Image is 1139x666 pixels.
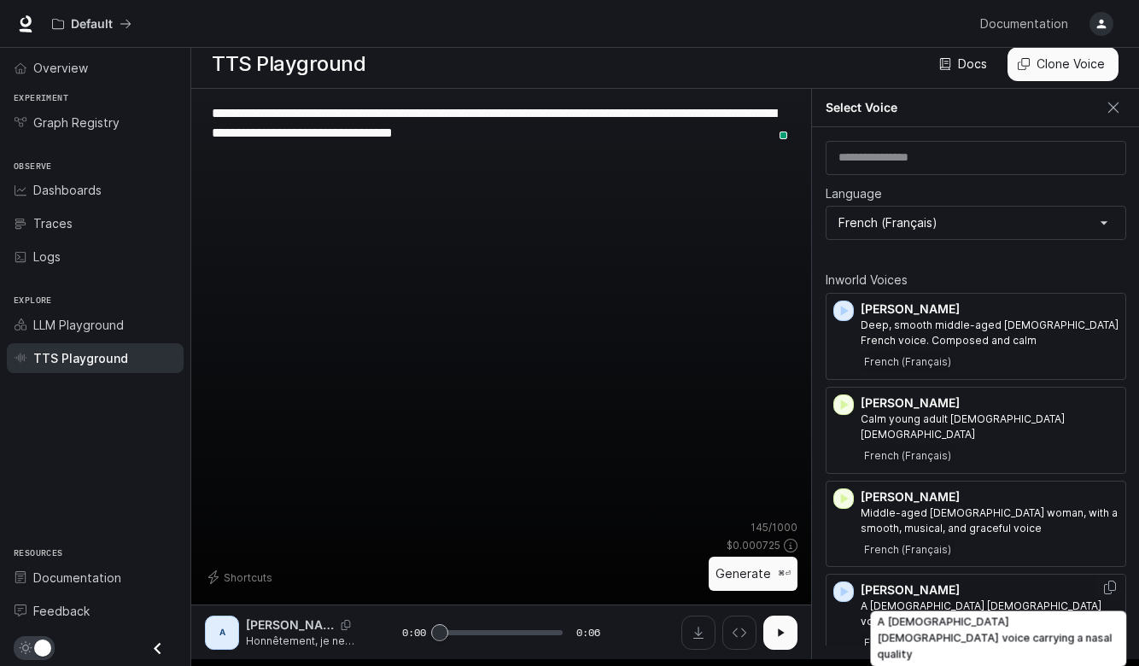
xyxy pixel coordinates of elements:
[33,181,102,199] span: Dashboards
[7,53,184,83] a: Overview
[33,569,121,587] span: Documentation
[973,7,1078,41] a: Documentation
[861,412,1119,442] p: Calm young adult French male
[826,274,1126,286] p: Inworld Voices
[71,17,113,32] p: Default
[33,248,61,266] span: Logs
[980,14,1068,35] span: Documentation
[33,114,120,131] span: Graph Registry
[7,343,184,373] a: TTS Playground
[402,624,426,641] span: 0:00
[861,540,955,560] span: French (Français)
[861,633,955,653] span: French (Français)
[936,47,994,81] a: Docs
[7,242,184,272] a: Logs
[7,310,184,340] a: LLM Playground
[205,564,279,591] button: Shortcuts
[826,188,882,200] p: Language
[1008,47,1119,81] button: Clone Voice
[33,349,128,367] span: TTS Playground
[827,207,1125,239] div: French (Français)
[44,7,139,41] button: All workspaces
[576,624,600,641] span: 0:06
[861,352,955,372] span: French (Français)
[33,59,88,77] span: Overview
[212,47,365,81] h1: TTS Playground
[33,316,124,334] span: LLM Playground
[861,318,1119,348] p: Deep, smooth middle-aged male French voice. Composed and calm
[722,616,756,650] button: Inspect
[1101,581,1119,594] button: Copy Voice ID
[861,581,1119,599] p: [PERSON_NAME]
[33,214,73,232] span: Traces
[208,619,236,646] div: A
[681,616,716,650] button: Download audio
[861,394,1119,412] p: [PERSON_NAME]
[138,631,177,666] button: Close drawer
[861,599,1119,629] p: A French male voice carrying a nasal quality
[7,175,184,205] a: Dashboards
[7,208,184,238] a: Traces
[861,488,1119,505] p: [PERSON_NAME]
[778,569,791,579] p: ⌘⏎
[246,616,334,634] p: [PERSON_NAME]
[861,301,1119,318] p: [PERSON_NAME]
[727,538,780,552] p: $ 0.000725
[7,108,184,137] a: Graph Registry
[751,520,797,535] p: 145 / 1000
[7,563,184,593] a: Documentation
[7,596,184,626] a: Feedback
[33,602,90,620] span: Feedback
[861,505,1119,536] p: Middle-aged French woman, with a smooth, musical, and graceful voice
[34,638,51,657] span: Dark mode toggle
[861,446,955,466] span: French (Français)
[246,634,361,648] p: Honnêtement, je ne suis pas très sûr de ça, mais, je me souviens vaguement avoir entendu quelque ...
[709,557,797,592] button: Generate⌘⏎
[334,620,358,630] button: Copy Voice ID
